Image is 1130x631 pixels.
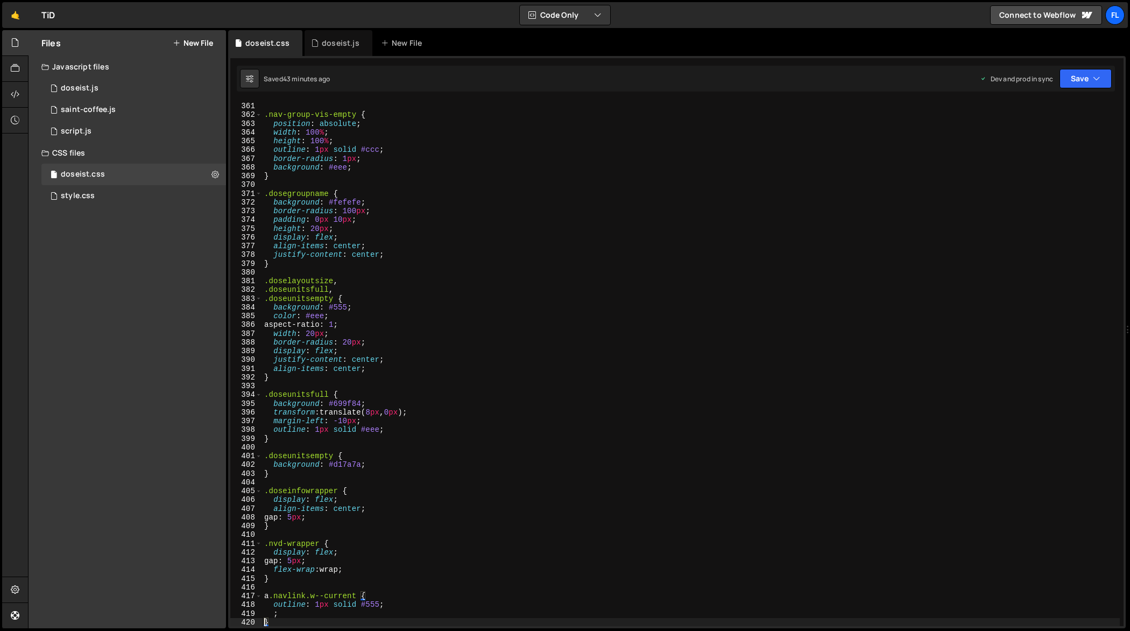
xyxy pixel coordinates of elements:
[230,155,262,163] div: 367
[230,110,262,119] div: 362
[230,618,262,627] div: 420
[230,355,262,364] div: 390
[230,522,262,530] div: 409
[230,303,262,312] div: 384
[41,78,226,99] div: 4604/37981.js
[230,408,262,417] div: 396
[230,277,262,285] div: 381
[230,242,262,250] div: 377
[230,548,262,557] div: 412
[61,191,95,201] div: style.css
[230,347,262,355] div: 389
[230,215,262,224] div: 374
[230,382,262,390] div: 393
[264,74,330,83] div: Saved
[230,583,262,592] div: 416
[230,120,262,128] div: 363
[230,539,262,548] div: 411
[990,5,1102,25] a: Connect to Webflow
[230,295,262,303] div: 383
[230,495,262,504] div: 406
[230,592,262,600] div: 417
[1060,69,1112,88] button: Save
[61,105,116,115] div: saint-coffee.js
[230,478,262,487] div: 404
[230,530,262,539] div: 410
[230,102,262,110] div: 361
[230,373,262,382] div: 392
[230,399,262,408] div: 395
[230,600,262,609] div: 418
[230,469,262,478] div: 403
[230,260,262,268] div: 379
[520,5,610,25] button: Code Only
[29,142,226,164] div: CSS files
[230,390,262,399] div: 394
[230,268,262,277] div: 380
[61,83,98,93] div: doseist.js
[230,312,262,320] div: 385
[230,434,262,443] div: 399
[41,37,61,49] h2: Files
[230,504,262,513] div: 407
[245,38,289,48] div: doseist.css
[29,56,226,78] div: Javascript files
[230,207,262,215] div: 373
[41,99,226,121] div: 4604/27020.js
[230,145,262,154] div: 366
[230,574,262,583] div: 415
[230,565,262,574] div: 414
[230,329,262,338] div: 387
[230,320,262,329] div: 386
[230,180,262,189] div: 370
[41,164,226,185] div: 4604/42100.css
[230,190,262,198] div: 371
[61,127,91,136] div: script.js
[2,2,29,28] a: 🤙
[230,137,262,145] div: 365
[230,364,262,373] div: 391
[230,225,262,233] div: 375
[41,121,226,142] div: 4604/24567.js
[230,443,262,452] div: 400
[230,163,262,172] div: 368
[230,557,262,565] div: 413
[230,285,262,294] div: 382
[230,425,262,434] div: 398
[1105,5,1125,25] a: Fl
[230,172,262,180] div: 369
[230,338,262,347] div: 388
[173,39,213,47] button: New File
[230,198,262,207] div: 372
[230,417,262,425] div: 397
[61,170,105,179] div: doseist.css
[230,128,262,137] div: 364
[980,74,1053,83] div: Dev and prod in sync
[41,9,55,22] div: TiD
[230,460,262,469] div: 402
[41,185,226,207] div: 4604/25434.css
[230,452,262,460] div: 401
[322,38,359,48] div: doseist.js
[230,233,262,242] div: 376
[230,487,262,495] div: 405
[283,74,330,83] div: 43 minutes ago
[230,250,262,259] div: 378
[230,513,262,522] div: 408
[230,609,262,618] div: 419
[381,38,426,48] div: New File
